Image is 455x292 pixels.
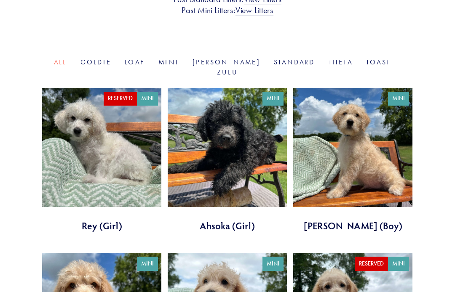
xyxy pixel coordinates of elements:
a: All [54,58,67,66]
a: Theta [329,58,353,66]
a: Loaf [125,58,145,66]
a: [PERSON_NAME] [193,58,260,66]
a: Standard [274,58,315,66]
a: Zulu [217,68,238,76]
a: View Litters [236,5,273,16]
a: Toast [366,58,391,66]
a: Mini [158,58,179,66]
a: Goldie [80,58,111,66]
